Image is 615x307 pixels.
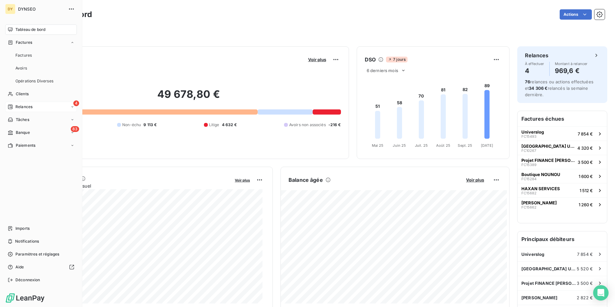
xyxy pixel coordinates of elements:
[518,169,607,183] button: Boutique NOUNOUFC152841 600 €
[521,144,575,149] span: [GEOGRAPHIC_DATA] UPEC
[308,57,326,62] span: Voir plus
[577,252,593,257] span: 7 854 €
[365,56,376,63] h6: DSO
[521,200,557,205] span: [PERSON_NAME]
[289,122,326,128] span: Avoirs non associés
[16,40,32,45] span: Factures
[15,238,39,244] span: Notifications
[36,88,341,107] h2: 49 678,80 €
[521,135,537,138] span: FC15493
[16,91,29,97] span: Clients
[555,62,588,66] span: Montant à relancer
[521,295,557,300] span: [PERSON_NAME]
[521,163,537,167] span: FC15389
[143,122,157,128] span: 9 113 €
[289,176,323,184] h6: Balance âgée
[577,266,593,271] span: 5 520 €
[15,277,40,283] span: Déconnexion
[458,143,472,148] tspan: Sept. 25
[518,126,607,141] button: UniverslogFC154937 854 €
[521,172,560,177] span: Boutique NOUNOU
[209,122,219,128] span: Litige
[367,68,398,73] span: 6 derniers mois
[372,143,383,148] tspan: Mai 25
[593,285,609,301] div: Open Intercom Messenger
[328,122,341,128] span: -216 €
[16,117,29,123] span: Tâches
[415,143,428,148] tspan: Juil. 25
[233,177,252,183] button: Voir plus
[122,122,141,128] span: Non-échu
[36,182,230,189] span: Chiffre d'affaires mensuel
[577,281,593,286] span: 3 500 €
[15,65,27,71] span: Avoirs
[525,62,544,66] span: À effectuer
[16,130,30,135] span: Banque
[560,9,592,20] button: Actions
[18,6,64,12] span: DYNSEO
[15,264,24,270] span: Aide
[521,149,536,153] span: FC10267
[521,191,537,195] span: FC15682
[525,66,544,76] h4: 4
[579,174,593,179] span: 1 600 €
[5,262,77,272] a: Aide
[235,178,250,182] span: Voir plus
[518,183,607,197] button: HAXAN SERVICESFC156821 512 €
[518,111,607,126] h6: Factures échues
[555,66,588,76] h4: 969,6 €
[521,281,577,286] span: Projet FINANCE [PERSON_NAME]
[521,158,575,163] span: Projet FINANCE [PERSON_NAME]
[436,143,450,148] tspan: Août 25
[466,177,484,182] span: Voir plus
[386,57,408,62] span: 7 jours
[529,86,547,91] span: 34 306 €
[580,188,593,193] span: 1 512 €
[518,231,607,247] h6: Principaux débiteurs
[518,155,607,169] button: Projet FINANCE [PERSON_NAME]FC153893 500 €
[15,104,32,110] span: Relances
[481,143,493,148] tspan: [DATE]
[5,4,15,14] div: DY
[16,143,35,148] span: Paiements
[521,129,544,135] span: Universlog
[521,252,545,257] span: Universlog
[579,202,593,207] span: 1 260 €
[15,27,45,33] span: Tableau de bord
[577,295,593,300] span: 2 822 €
[578,131,593,136] span: 7 854 €
[518,141,607,155] button: [GEOGRAPHIC_DATA] UPECFC102674 320 €
[71,126,79,132] span: 83
[464,177,486,183] button: Voir plus
[15,226,30,231] span: Imports
[15,52,32,58] span: Factures
[525,79,593,97] span: relances ou actions effectuées et relancés la semaine dernière.
[525,51,548,59] h6: Relances
[578,160,593,165] span: 3 500 €
[521,177,537,181] span: FC15284
[521,266,577,271] span: [GEOGRAPHIC_DATA] UPEC
[393,143,406,148] tspan: Juin 25
[5,293,45,303] img: Logo LeanPay
[73,100,79,106] span: 4
[222,122,237,128] span: 4 632 €
[518,197,607,211] button: [PERSON_NAME]FC156621 260 €
[15,251,59,257] span: Paramètres et réglages
[521,186,560,191] span: HAXAN SERVICES
[306,57,328,62] button: Voir plus
[521,205,537,209] span: FC15662
[525,79,530,84] span: 76
[577,145,593,151] span: 4 320 €
[15,78,53,84] span: Opérations Diverses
